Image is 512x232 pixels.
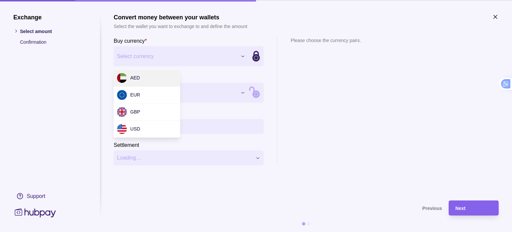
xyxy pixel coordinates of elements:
span: USD [130,126,140,132]
img: us [117,124,127,134]
img: ae [117,73,127,83]
span: EUR [130,92,140,97]
img: gb [117,107,127,117]
img: eu [117,90,127,100]
span: GBP [130,109,140,114]
span: AED [130,75,140,80]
